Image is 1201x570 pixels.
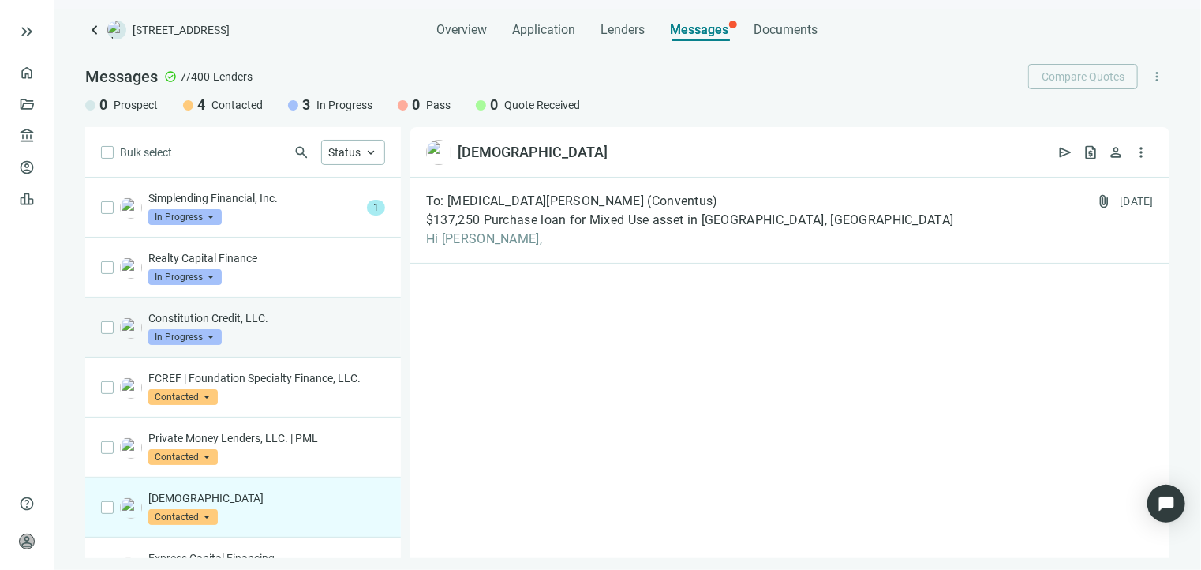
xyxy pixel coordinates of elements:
[85,67,158,86] span: Messages
[1147,485,1185,523] div: Open Intercom Messenger
[120,377,142,399] img: a21573ec-ed12-4093-9b89-0a429ff42e80.png
[85,21,104,39] a: keyboard_arrow_left
[328,146,361,159] span: Status
[17,22,36,41] button: keyboard_double_arrow_right
[1053,140,1078,165] button: send
[120,437,142,459] img: c3510e10-e30c-4f20-84b3-b55eff1bb01b
[458,143,608,162] div: [DEMOGRAPHIC_DATA]
[364,145,378,159] span: keyboard_arrow_up
[426,140,451,165] img: 68f0e6ed-f538-4860-bbc1-396c910a60b7.png
[294,144,309,160] span: search
[19,128,30,144] span: account_balance
[164,70,177,83] span: check_circle
[114,97,158,113] span: Prospect
[302,96,310,114] span: 3
[148,310,385,326] p: Constitution Credit, LLC.
[1057,144,1073,160] span: send
[148,490,385,506] p: [DEMOGRAPHIC_DATA]
[754,22,818,38] span: Documents
[148,430,385,446] p: Private Money Lenders, LLC. | PML
[426,231,954,247] span: Hi [PERSON_NAME],
[148,329,222,345] span: In Progress
[426,97,451,113] span: Pass
[133,22,230,38] span: [STREET_ADDRESS]
[513,22,576,38] span: Application
[211,97,263,113] span: Contacted
[19,534,35,549] span: person
[601,22,645,38] span: Lenders
[148,269,222,285] span: In Progress
[1103,140,1128,165] button: person
[1144,64,1169,89] button: more_vert
[490,96,498,114] span: 0
[1083,144,1098,160] span: request_quote
[148,209,222,225] span: In Progress
[148,250,385,266] p: Realty Capital Finance
[148,449,218,465] span: Contacted
[120,497,142,519] img: 68f0e6ed-f538-4860-bbc1-396c910a60b7.png
[367,200,385,216] span: 1
[426,193,718,209] span: To: [MEDICAL_DATA][PERSON_NAME] (Conventus)
[1133,144,1149,160] span: more_vert
[197,96,205,114] span: 4
[19,496,35,512] span: help
[148,190,361,206] p: Simplending Financial, Inc.
[148,370,385,386] p: FCREF | Foundation Specialty Finance, LLC.
[120,317,142,339] img: a1e29679-8d33-4935-a95a-c3a000c7acad.png
[1121,193,1154,209] div: [DATE]
[213,69,253,84] span: Lenders
[504,97,580,113] span: Quote Received
[1108,144,1124,160] span: person
[1097,193,1113,209] span: attach_file
[148,389,218,405] span: Contacted
[316,97,372,113] span: In Progress
[1150,69,1164,84] span: more_vert
[426,212,954,228] span: $137,250 Purchase loan for Mixed Use asset in [GEOGRAPHIC_DATA], [GEOGRAPHIC_DATA]
[1128,140,1154,165] button: more_vert
[1078,140,1103,165] button: request_quote
[107,21,126,39] img: deal-logo
[671,22,729,37] span: Messages
[180,69,210,84] span: 7/400
[412,96,420,114] span: 0
[120,197,142,219] img: eb8ac056-2661-47f8-968c-b7715a2336ed
[437,22,488,38] span: Overview
[148,550,385,566] p: Express Capital Financing
[1028,64,1138,89] button: Compare Quotes
[120,144,172,161] span: Bulk select
[99,96,107,114] span: 0
[148,509,218,525] span: Contacted
[120,257,142,279] img: 85dd5760-c392-4697-a020-fa9a80e90766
